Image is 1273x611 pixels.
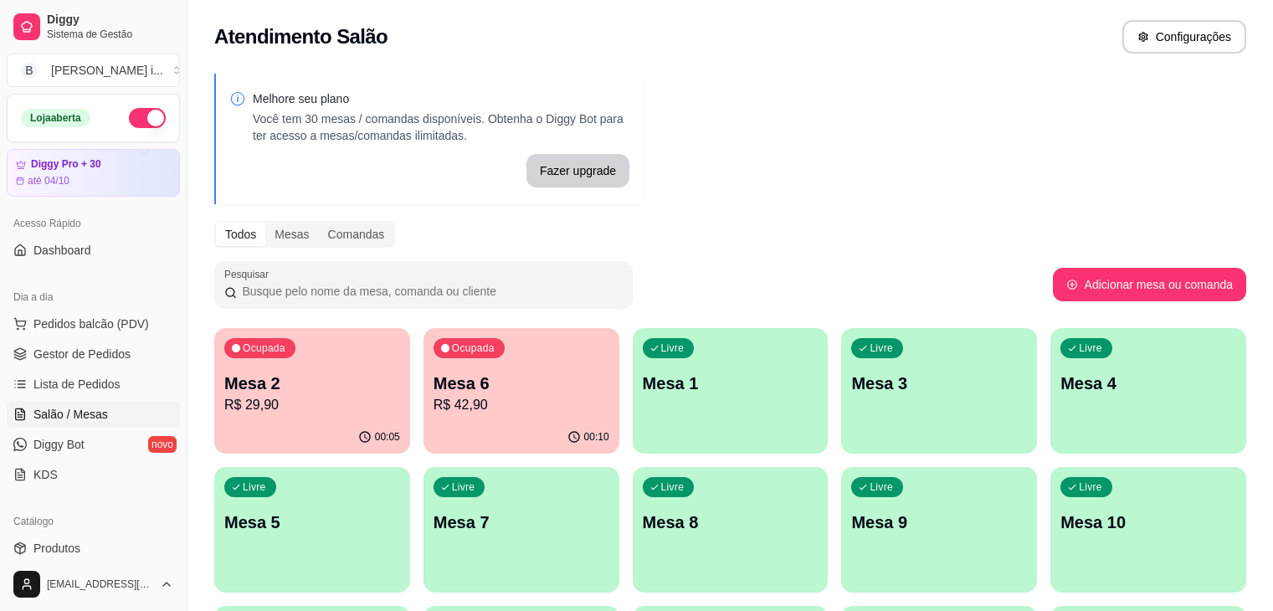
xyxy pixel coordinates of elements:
[33,316,149,332] span: Pedidos balcão (PDV)
[7,564,180,604] button: [EMAIL_ADDRESS][DOMAIN_NAME]
[51,62,163,79] div: [PERSON_NAME] i ...
[1050,467,1246,593] button: LivreMesa 10
[1060,511,1236,534] p: Mesa 10
[633,328,829,454] button: LivreMesa 1
[253,110,629,144] p: Você tem 30 mesas / comandas disponíveis. Obtenha o Diggy Bot para ter acesso a mesas/comandas il...
[7,431,180,458] a: Diggy Botnovo
[21,62,38,79] span: B
[7,535,180,562] a: Produtos
[7,508,180,535] div: Catálogo
[870,480,893,494] p: Livre
[214,467,410,593] button: LivreMesa 5
[7,149,180,197] a: Diggy Pro + 30até 04/10
[224,267,275,281] label: Pesquisar
[7,461,180,488] a: KDS
[7,237,180,264] a: Dashboard
[28,174,69,187] article: até 04/10
[1079,480,1102,494] p: Livre
[7,311,180,337] button: Pedidos balcão (PDV)
[643,511,819,534] p: Mesa 8
[434,511,609,534] p: Mesa 7
[33,406,108,423] span: Salão / Mesas
[214,328,410,454] button: OcupadaMesa 2R$ 29,9000:05
[265,223,318,246] div: Mesas
[33,540,80,557] span: Produtos
[319,223,394,246] div: Comandas
[452,341,495,355] p: Ocupada
[1079,341,1102,355] p: Livre
[851,372,1027,395] p: Mesa 3
[423,467,619,593] button: LivreMesa 7
[375,430,400,444] p: 00:05
[870,341,893,355] p: Livre
[224,395,400,415] p: R$ 29,90
[237,283,623,300] input: Pesquisar
[633,467,829,593] button: LivreMesa 8
[7,7,180,47] a: DiggySistema de Gestão
[7,371,180,398] a: Lista de Pedidos
[1060,372,1236,395] p: Mesa 4
[214,23,388,50] h2: Atendimento Salão
[47,28,173,41] span: Sistema de Gestão
[1050,328,1246,454] button: LivreMesa 4
[661,480,685,494] p: Livre
[7,210,180,237] div: Acesso Rápido
[216,223,265,246] div: Todos
[841,467,1037,593] button: LivreMesa 9
[21,109,90,127] div: Loja aberta
[33,376,121,393] span: Lista de Pedidos
[423,328,619,454] button: OcupadaMesa 6R$ 42,9000:10
[7,401,180,428] a: Salão / Mesas
[224,372,400,395] p: Mesa 2
[33,346,131,362] span: Gestor de Pedidos
[851,511,1027,534] p: Mesa 9
[434,395,609,415] p: R$ 42,90
[643,372,819,395] p: Mesa 1
[129,108,166,128] button: Alterar Status
[7,341,180,367] a: Gestor de Pedidos
[47,578,153,591] span: [EMAIL_ADDRESS][DOMAIN_NAME]
[434,372,609,395] p: Mesa 6
[31,158,101,171] article: Diggy Pro + 30
[243,341,285,355] p: Ocupada
[224,511,400,534] p: Mesa 5
[661,341,685,355] p: Livre
[7,284,180,311] div: Dia a dia
[33,466,58,483] span: KDS
[47,13,173,28] span: Diggy
[584,430,609,444] p: 00:10
[33,242,91,259] span: Dashboard
[253,90,629,107] p: Melhore seu plano
[526,154,629,187] button: Fazer upgrade
[7,54,180,87] button: Select a team
[841,328,1037,454] button: LivreMesa 3
[243,480,266,494] p: Livre
[33,436,85,453] span: Diggy Bot
[1053,268,1246,301] button: Adicionar mesa ou comanda
[1122,20,1246,54] button: Configurações
[452,480,475,494] p: Livre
